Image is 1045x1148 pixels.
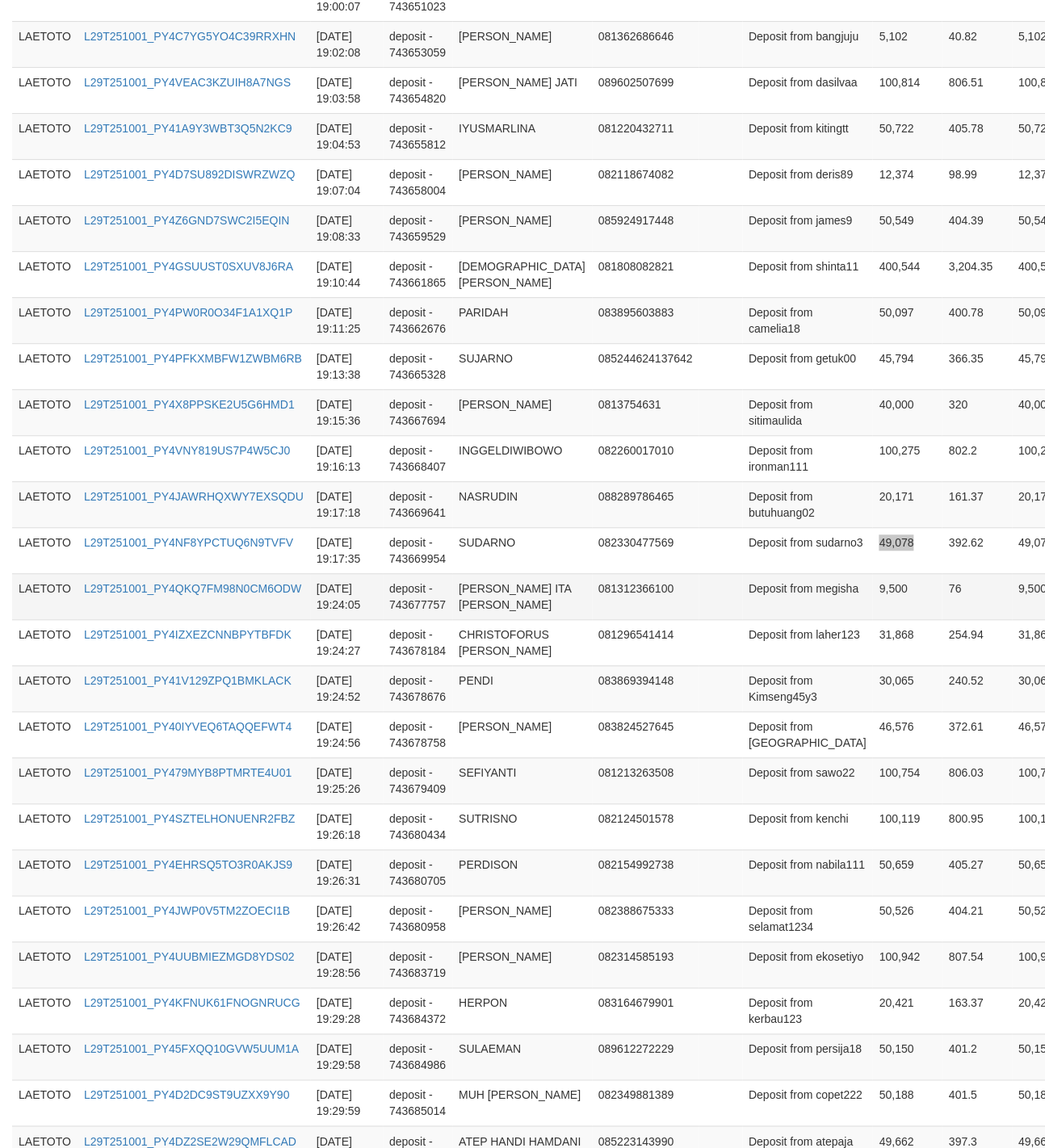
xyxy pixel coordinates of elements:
[872,1079,942,1125] td: 50,188
[310,296,383,342] td: [DATE] 19:11:25
[592,710,699,756] td: 083824527645
[592,158,699,204] td: 082118674082
[310,618,383,664] td: [DATE] 19:24:27
[592,66,699,112] td: 089602507699
[452,1079,592,1125] td: MUH [PERSON_NAME]
[742,1079,873,1125] td: Deposit from copet222
[872,434,942,480] td: 100,275
[742,941,873,987] td: Deposit from ekosetiyo
[84,995,300,1008] a: L29T251001_PY4KFNUK61FNOGNRUCG
[84,305,292,318] a: L29T251001_PY4PW0R0O34F1A1XQ1P
[12,158,78,204] td: LAETOTO
[383,802,452,848] td: deposit - 743680434
[310,434,383,480] td: [DATE] 19:16:13
[742,802,873,848] td: Deposit from kenchi
[383,66,452,112] td: deposit - 743654820
[592,1033,699,1079] td: 089612272229
[84,1041,299,1054] a: L29T251001_PY45FXQQ10GVW5UUM1A
[310,572,383,618] td: [DATE] 19:24:05
[12,250,78,296] td: LAETOTO
[84,259,293,272] a: L29T251001_PY4GSUUST0SXUV8J6RA
[310,526,383,572] td: [DATE] 19:17:35
[742,526,873,572] td: Deposit from sudarno3
[872,618,942,664] td: 31,868
[84,949,295,962] a: L29T251001_PY4UUBMIEZMGD8YDS02
[742,20,873,66] td: Deposit from bangjuju
[383,710,452,756] td: deposit - 743678758
[84,121,292,134] a: L29T251001_PY41A9Y3WBT3Q5N2KC9
[452,572,592,618] td: [PERSON_NAME] ITA [PERSON_NAME]
[872,802,942,848] td: 100,119
[942,848,1011,895] td: 405.27
[592,572,699,618] td: 081312366100
[742,342,873,388] td: Deposit from getuk00
[742,434,873,480] td: Deposit from ironman111
[592,1079,699,1125] td: 082349881389
[742,756,873,802] td: Deposit from sawo22
[592,941,699,987] td: 082314585193
[592,434,699,480] td: 082260017010
[452,664,592,710] td: PENDI
[12,618,78,664] td: LAETOTO
[592,296,699,342] td: 083895603883
[742,204,873,250] td: Deposit from james9
[872,526,942,572] td: 49,078
[12,66,78,112] td: LAETOTO
[383,526,452,572] td: deposit - 743669954
[872,342,942,388] td: 45,794
[872,66,942,112] td: 100,814
[84,811,295,824] a: L29T251001_PY4SZTELHONUENR2FBZ
[12,1079,78,1125] td: LAETOTO
[310,1033,383,1079] td: [DATE] 19:29:58
[12,296,78,342] td: LAETOTO
[942,664,1011,710] td: 240.52
[383,572,452,618] td: deposit - 743677757
[872,480,942,526] td: 20,171
[742,66,873,112] td: Deposit from dasilvaa
[872,388,942,434] td: 40,000
[383,664,452,710] td: deposit - 743678676
[12,848,78,895] td: LAETOTO
[84,29,296,42] a: L29T251001_PY4C7YG5YO4C39RRXHN
[452,480,592,526] td: NASRUDIN
[742,480,873,526] td: Deposit from butuhuang02
[942,250,1011,296] td: 3,204.35
[942,296,1011,342] td: 400.78
[383,250,452,296] td: deposit - 743661865
[742,158,873,204] td: Deposit from deris89
[383,618,452,664] td: deposit - 743678184
[452,756,592,802] td: SEFIYANTI
[383,756,452,802] td: deposit - 743679409
[12,342,78,388] td: LAETOTO
[310,158,383,204] td: [DATE] 19:07:04
[12,710,78,756] td: LAETOTO
[310,1079,383,1125] td: [DATE] 19:29:59
[742,987,873,1033] td: Deposit from kerbau123
[742,710,873,756] td: Deposit from [GEOGRAPHIC_DATA]
[592,848,699,895] td: 082154992738
[310,250,383,296] td: [DATE] 19:10:44
[872,664,942,710] td: 30,065
[84,1087,290,1100] a: L29T251001_PY4D2DC9ST9UZXX9Y90
[383,1079,452,1125] td: deposit - 743685014
[452,388,592,434] td: [PERSON_NAME]
[872,158,942,204] td: 12,374
[84,719,292,732] a: L29T251001_PY40IYVEQ6TAQQEFWT4
[592,342,699,388] td: 085244624137642
[872,296,942,342] td: 50,097
[942,388,1011,434] td: 320
[872,112,942,158] td: 50,722
[592,204,699,250] td: 085924917448
[592,756,699,802] td: 081213263508
[452,526,592,572] td: SUDARNO
[310,756,383,802] td: [DATE] 19:25:26
[942,618,1011,664] td: 254.94
[12,1033,78,1079] td: LAETOTO
[383,20,452,66] td: deposit - 743653059
[942,342,1011,388] td: 366.35
[872,572,942,618] td: 9,500
[592,20,699,66] td: 081362686646
[872,895,942,941] td: 50,526
[872,987,942,1033] td: 20,421
[742,388,873,434] td: Deposit from sitimaulida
